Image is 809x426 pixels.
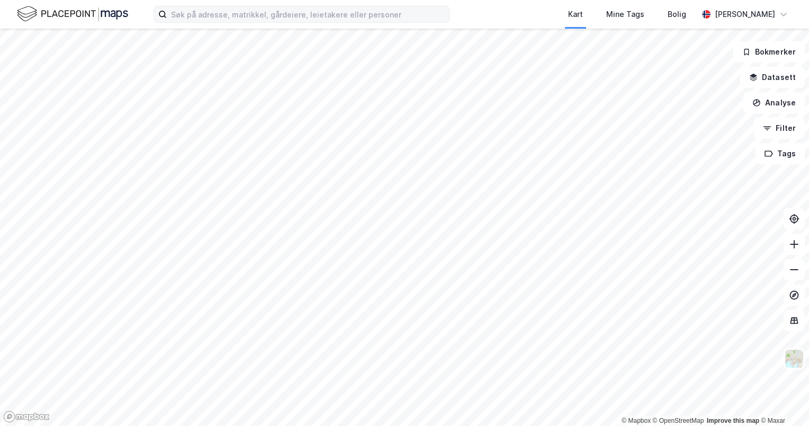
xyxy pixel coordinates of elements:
[3,411,50,423] a: Mapbox homepage
[606,8,644,21] div: Mine Tags
[784,349,804,369] img: Z
[568,8,583,21] div: Kart
[715,8,775,21] div: [PERSON_NAME]
[17,5,128,23] img: logo.f888ab2527a4732fd821a326f86c7f29.svg
[653,417,704,424] a: OpenStreetMap
[754,118,805,139] button: Filter
[740,67,805,88] button: Datasett
[707,417,759,424] a: Improve this map
[756,375,809,426] iframe: Chat Widget
[756,143,805,164] button: Tags
[743,92,805,113] button: Analyse
[167,6,450,22] input: Søk på adresse, matrikkel, gårdeiere, leietakere eller personer
[622,417,651,424] a: Mapbox
[733,41,805,63] button: Bokmerker
[756,375,809,426] div: Kontrollprogram for chat
[668,8,686,21] div: Bolig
